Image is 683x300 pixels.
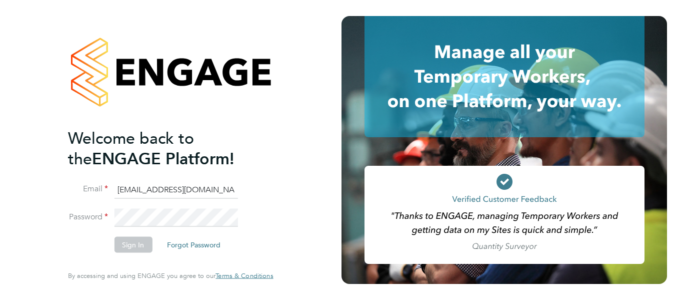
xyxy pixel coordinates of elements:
label: Password [68,212,108,222]
input: Enter your work email... [114,181,237,199]
span: Terms & Conditions [215,271,273,280]
h2: ENGAGE Platform! [68,128,263,169]
a: Terms & Conditions [215,272,273,280]
button: Sign In [114,237,152,253]
label: Email [68,184,108,194]
span: By accessing and using ENGAGE you agree to our [68,271,273,280]
button: Forgot Password [159,237,228,253]
span: Welcome back to the [68,128,194,168]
